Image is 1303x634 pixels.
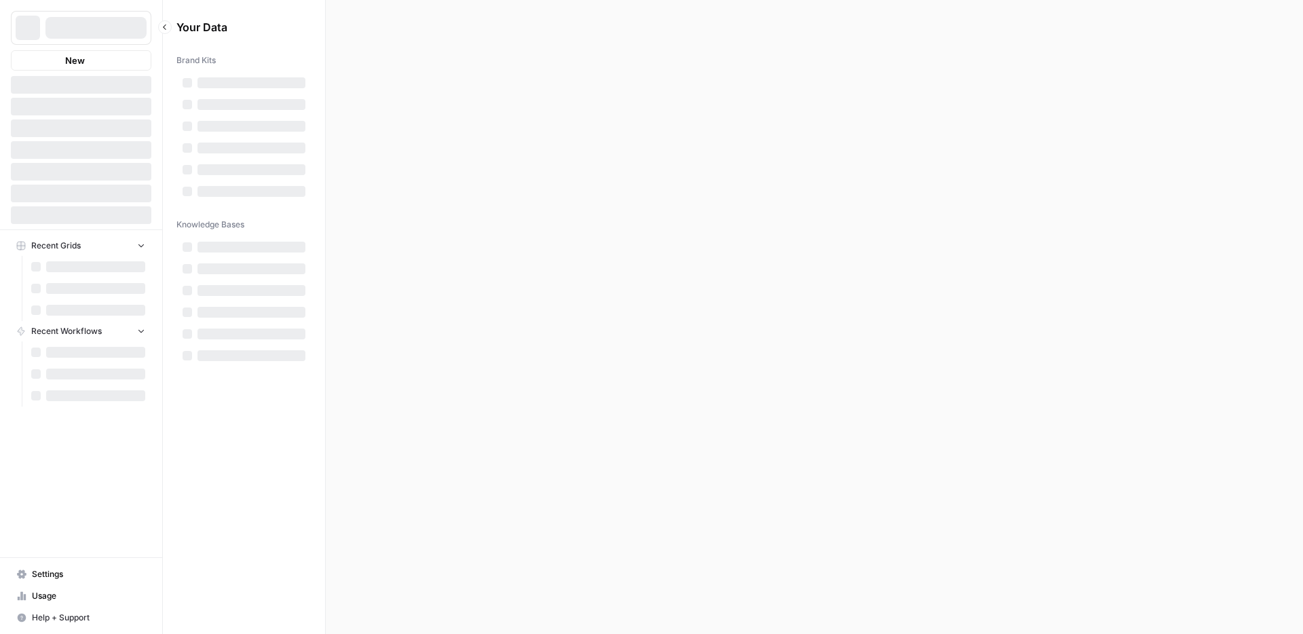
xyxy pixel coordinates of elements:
[31,240,81,252] span: Recent Grids
[11,321,151,341] button: Recent Workflows
[32,612,145,624] span: Help + Support
[176,54,216,67] span: Brand Kits
[176,219,244,231] span: Knowledge Bases
[32,590,145,602] span: Usage
[32,568,145,580] span: Settings
[11,50,151,71] button: New
[11,585,151,607] a: Usage
[65,54,85,67] span: New
[11,236,151,256] button: Recent Grids
[176,19,295,35] span: Your Data
[11,607,151,629] button: Help + Support
[31,325,102,337] span: Recent Workflows
[11,563,151,585] a: Settings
